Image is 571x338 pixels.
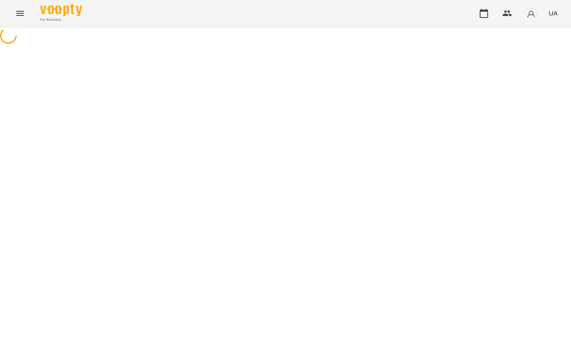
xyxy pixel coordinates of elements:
[40,4,82,16] img: Voopty Logo
[525,8,537,19] img: avatar_s.png
[10,3,30,23] button: Menu
[549,9,558,18] span: UA
[40,17,82,23] span: For Business
[545,5,561,21] button: UA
